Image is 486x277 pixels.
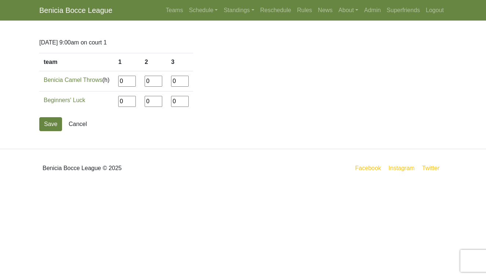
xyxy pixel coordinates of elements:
[423,3,447,18] a: Logout
[163,3,186,18] a: Teams
[354,163,382,173] a: Facebook
[387,163,416,173] a: Instagram
[421,163,445,173] a: Twitter
[294,3,315,18] a: Rules
[167,53,193,71] th: 3
[39,117,62,131] button: Save
[336,3,361,18] a: About
[34,155,243,181] div: Benicia Bocce League © 2025
[315,3,336,18] a: News
[39,3,112,18] a: Benicia Bocce League
[140,53,167,71] th: 2
[257,3,294,18] a: Reschedule
[384,3,423,18] a: Superfriends
[64,117,92,131] a: Cancel
[221,3,257,18] a: Standings
[39,71,114,91] td: (h)
[114,53,140,71] th: 1
[39,53,114,71] th: team
[44,97,85,103] a: Beginners' Luck
[186,3,221,18] a: Schedule
[44,77,102,83] a: Benicia Camel Throws
[361,3,384,18] a: Admin
[39,38,447,47] p: [DATE] 9:00am on court 1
